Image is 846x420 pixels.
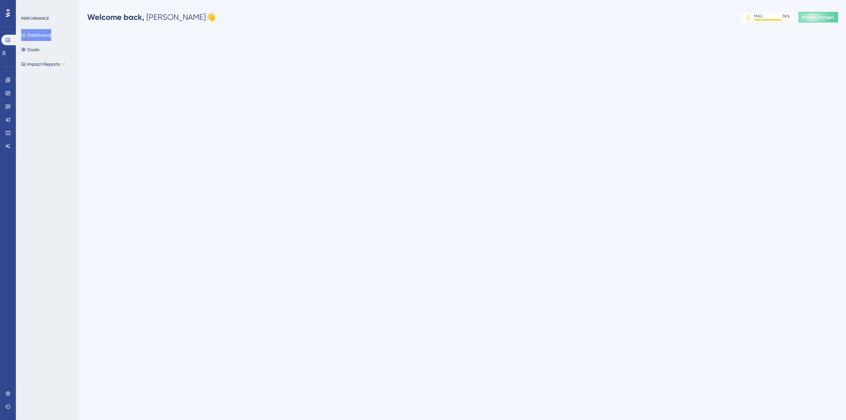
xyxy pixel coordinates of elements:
[783,14,790,19] div: 76 %
[21,29,51,41] button: Dashboard
[87,12,144,22] span: Welcome back,
[87,12,216,22] div: [PERSON_NAME] 👋
[21,44,39,56] button: Goals
[21,58,67,70] button: Impact ReportsBETA
[798,12,838,22] button: Publish Changes
[61,62,67,66] div: BETA
[754,14,763,19] div: MAU
[21,16,49,21] div: PERFORMANCE
[802,15,834,20] span: Publish Changes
